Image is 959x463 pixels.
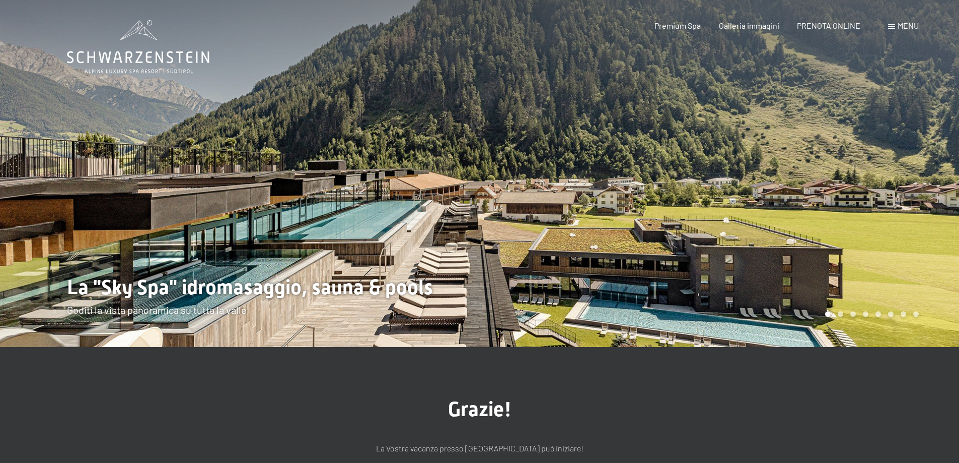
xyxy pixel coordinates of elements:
p: La Vostra vacanza presso [GEOGRAPHIC_DATA] può iniziare! [228,442,731,455]
a: Premium Spa [654,21,701,30]
div: Carousel Page 2 [838,311,843,317]
div: Carousel Pagination [822,311,919,317]
div: Carousel Page 4 [863,311,868,317]
div: Carousel Page 3 [850,311,856,317]
div: Carousel Page 7 [901,311,906,317]
div: Carousel Page 8 [913,311,919,317]
div: Carousel Page 1 (Current Slide) [825,311,831,317]
span: Menu [898,21,919,30]
div: Carousel Page 6 [888,311,894,317]
div: Carousel Page 5 [875,311,881,317]
a: Galleria immagini [719,21,779,30]
span: Grazie! [448,398,511,421]
a: PRENOTA ONLINE [797,21,860,30]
